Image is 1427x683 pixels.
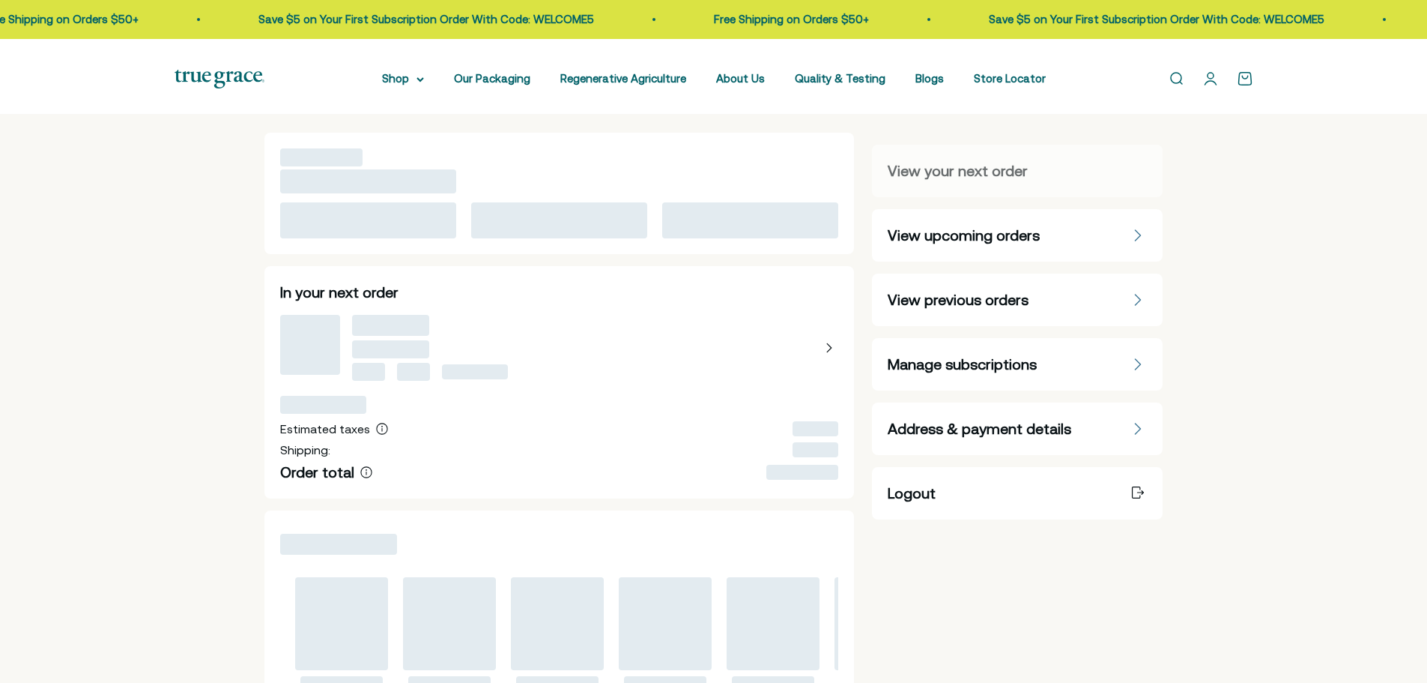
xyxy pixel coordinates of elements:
[280,443,330,457] span: Shipping:
[662,202,838,238] span: ‌
[280,202,456,238] span: ‌
[888,160,1028,181] span: View your next order
[834,577,927,670] span: ‌
[471,202,647,238] span: ‌
[280,315,340,375] span: ‌
[915,72,944,85] a: Blogs
[560,72,686,85] a: Regenerative Agriculture
[352,315,429,336] span: ‌
[1079,13,1234,25] a: Free Shipping on Orders $50+
[888,418,1071,439] span: Address & payment details
[872,145,1163,197] a: View your next order
[793,421,838,436] span: ‌
[280,534,397,555] span: ‌
[511,577,604,670] span: ‌
[349,13,504,25] a: Free Shipping on Orders $50+
[295,577,388,670] span: ‌
[872,209,1163,262] a: View upcoming orders
[397,363,430,381] span: ‌
[382,70,424,88] summary: Shop
[624,10,960,28] p: Save $5 on Your First Subscription Order With Code: WELCOME5
[766,465,838,480] span: ‌
[280,148,363,166] span: ‌
[352,363,385,381] span: ‌
[888,289,1028,310] span: View previous orders
[872,403,1163,455] a: Address & payment details
[716,72,765,85] a: About Us
[888,354,1037,375] span: Manage subscriptions
[280,422,370,436] span: Estimated taxes
[403,577,496,670] span: ‌
[280,282,839,303] h2: In your next order
[454,72,530,85] a: Our Packaging
[888,225,1040,246] span: View upcoming orders
[280,463,354,481] span: Order total
[974,72,1046,85] a: Store Locator
[872,274,1163,326] a: View previous orders
[888,483,936,504] span: Logout
[795,72,885,85] a: Quality & Testing
[727,577,819,670] span: ‌
[872,338,1163,391] a: Manage subscriptions
[793,442,838,457] span: ‌
[442,364,508,379] span: ‌
[280,396,366,414] span: ‌
[280,169,456,193] span: ‌
[872,467,1163,520] a: Logout
[352,340,429,358] span: ‌
[619,577,712,670] span: ‌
